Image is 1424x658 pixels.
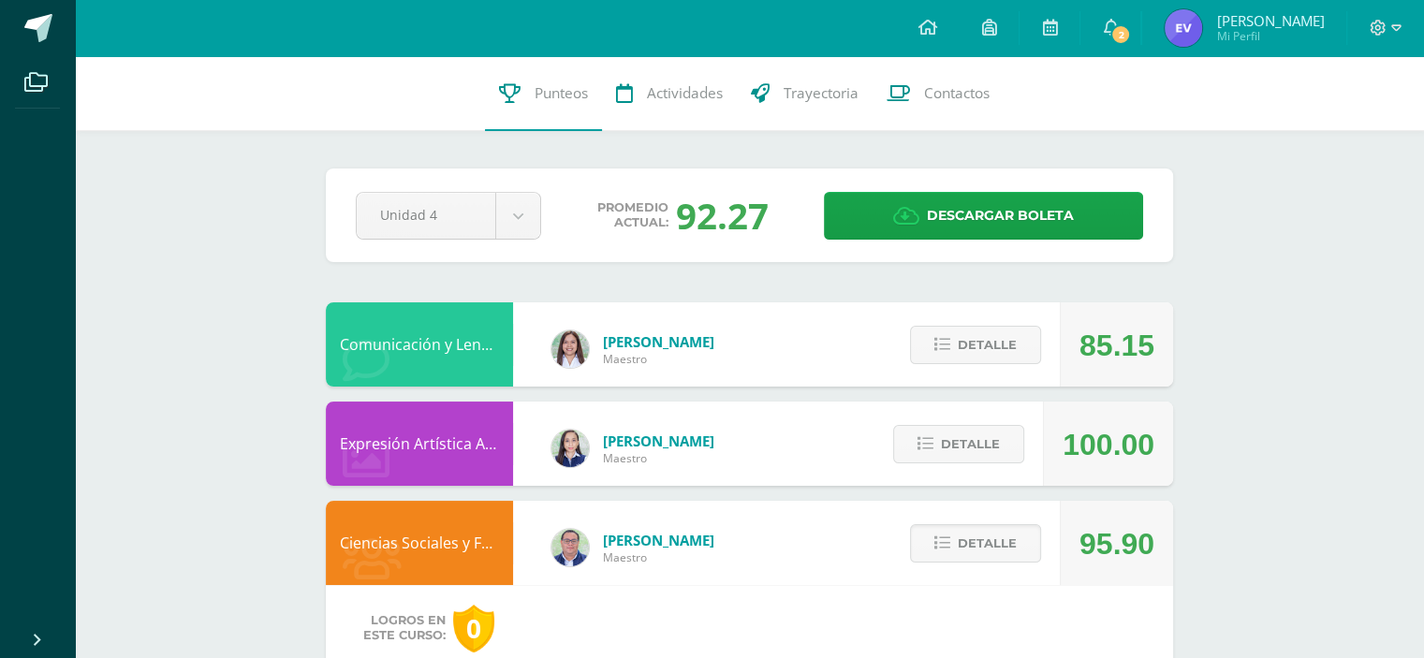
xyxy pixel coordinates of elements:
span: Maestro [603,450,714,466]
img: 360951c6672e02766e5b7d72674f168c.png [551,430,589,467]
div: Ciencias Sociales y Formación Ciudadana [326,501,513,585]
img: acecb51a315cac2de2e3deefdb732c9f.png [551,330,589,368]
span: [PERSON_NAME] [603,431,714,450]
a: Trayectoria [737,56,873,131]
span: [PERSON_NAME] [1216,11,1324,30]
div: 85.15 [1079,303,1154,387]
span: Detalle [958,328,1017,362]
span: Logros en este curso: [363,613,446,643]
a: Punteos [485,56,602,131]
span: Detalle [941,427,1000,461]
span: Trayectoria [784,83,859,103]
div: 0 [453,605,494,652]
span: Mi Perfil [1216,28,1324,44]
span: Contactos [924,83,990,103]
a: Actividades [602,56,737,131]
span: Descargar boleta [927,193,1074,239]
button: Detalle [893,425,1024,463]
div: Comunicación y Lenguaje, Inglés [326,302,513,387]
span: [PERSON_NAME] [603,531,714,549]
a: Contactos [873,56,1004,131]
div: 95.90 [1079,502,1154,586]
img: 1d783d36c0c1c5223af21090f2d2739b.png [1165,9,1202,47]
button: Detalle [910,326,1041,364]
div: 92.27 [676,191,769,240]
span: Maestro [603,549,714,565]
a: Descargar boleta [824,192,1143,240]
div: 100.00 [1063,402,1154,487]
button: Detalle [910,524,1041,563]
span: Actividades [647,83,723,103]
span: 2 [1110,24,1131,45]
a: Unidad 4 [357,193,540,239]
div: Expresión Artística ARTES PLÁSTICAS [326,402,513,486]
span: Unidad 4 [380,193,472,237]
span: [PERSON_NAME] [603,332,714,351]
span: Detalle [958,526,1017,561]
img: c1c1b07ef08c5b34f56a5eb7b3c08b85.png [551,529,589,566]
span: Punteos [535,83,588,103]
span: Promedio actual: [597,200,668,230]
span: Maestro [603,351,714,367]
